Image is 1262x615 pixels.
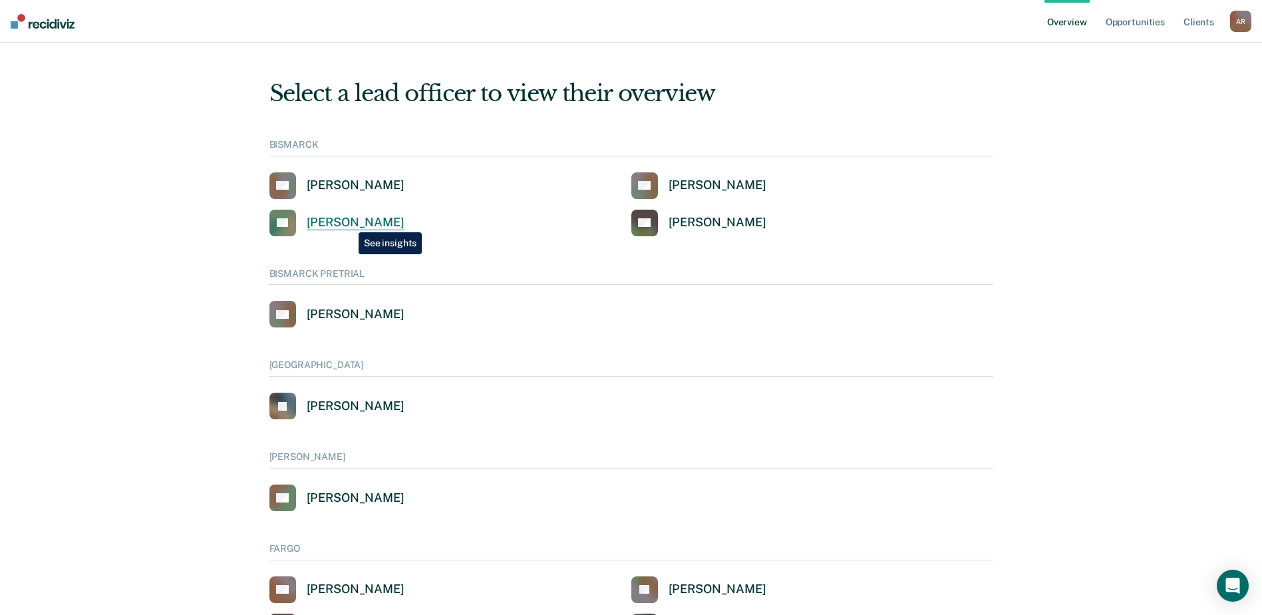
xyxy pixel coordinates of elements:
[269,210,404,236] a: [PERSON_NAME]
[307,582,404,597] div: [PERSON_NAME]
[1230,11,1251,32] button: AR
[269,543,993,560] div: FARGO
[269,576,404,603] a: [PERSON_NAME]
[1217,570,1249,602] div: Open Intercom Messenger
[669,215,766,230] div: [PERSON_NAME]
[669,178,766,193] div: [PERSON_NAME]
[631,210,766,236] a: [PERSON_NAME]
[307,399,404,414] div: [PERSON_NAME]
[11,14,75,29] img: Recidiviz
[269,268,993,286] div: BISMARCK PRETRIAL
[307,215,404,230] div: [PERSON_NAME]
[631,576,766,603] a: [PERSON_NAME]
[269,172,404,199] a: [PERSON_NAME]
[269,451,993,469] div: [PERSON_NAME]
[1230,11,1251,32] div: A R
[269,80,993,107] div: Select a lead officer to view their overview
[269,301,404,327] a: [PERSON_NAME]
[631,172,766,199] a: [PERSON_NAME]
[669,582,766,597] div: [PERSON_NAME]
[269,393,404,419] a: [PERSON_NAME]
[307,307,404,322] div: [PERSON_NAME]
[269,359,993,377] div: [GEOGRAPHIC_DATA]
[269,139,993,156] div: BISMARCK
[269,485,404,511] a: [PERSON_NAME]
[307,178,404,193] div: [PERSON_NAME]
[307,491,404,506] div: [PERSON_NAME]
